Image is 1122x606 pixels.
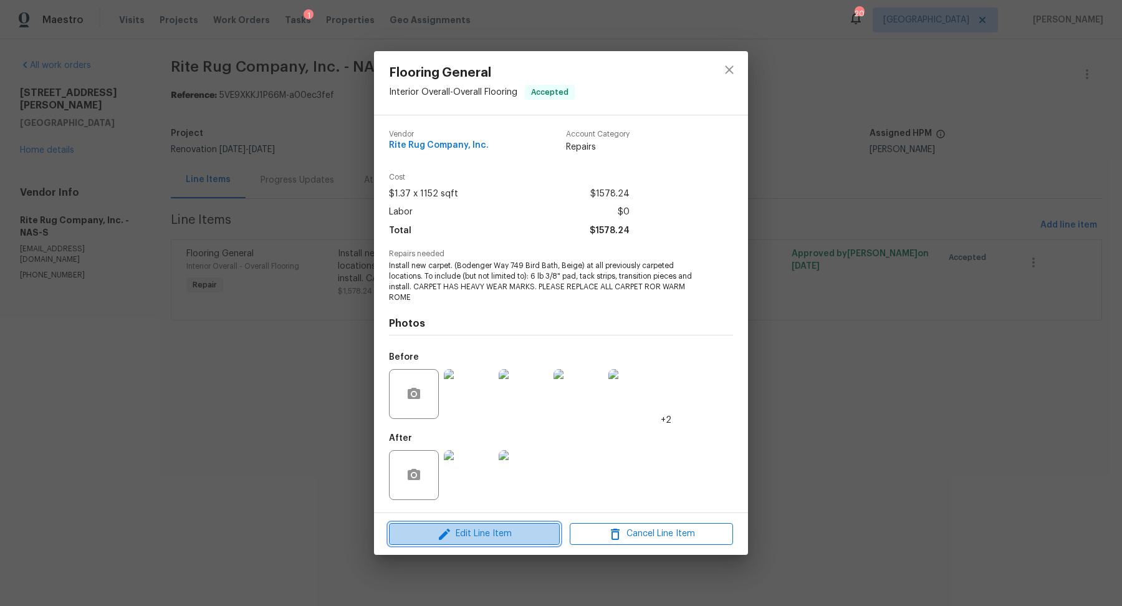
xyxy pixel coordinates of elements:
[389,261,699,302] span: Install new carpet. (Bodenger Way 749 Bird Bath, Beige) at all previously carpeted locations. To ...
[590,185,630,203] span: $1578.24
[566,141,630,153] span: Repairs
[590,222,630,240] span: $1578.24
[393,526,556,542] span: Edit Line Item
[389,130,489,138] span: Vendor
[714,55,744,85] button: close
[389,185,458,203] span: $1.37 x 1152 sqft
[304,9,314,22] div: 1
[389,66,575,80] span: Flooring General
[526,86,573,99] span: Accepted
[389,353,419,362] h5: Before
[389,88,517,97] span: Interior Overall - Overall Flooring
[570,523,733,545] button: Cancel Line Item
[389,523,560,545] button: Edit Line Item
[389,317,733,330] h4: Photos
[855,7,863,20] div: 20
[661,414,671,426] span: +2
[389,141,489,150] span: Rite Rug Company, Inc.
[618,203,630,221] span: $0
[573,526,729,542] span: Cancel Line Item
[389,173,630,181] span: Cost
[566,130,630,138] span: Account Category
[389,203,413,221] span: Labor
[389,434,412,443] h5: After
[389,250,733,258] span: Repairs needed
[389,222,411,240] span: Total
